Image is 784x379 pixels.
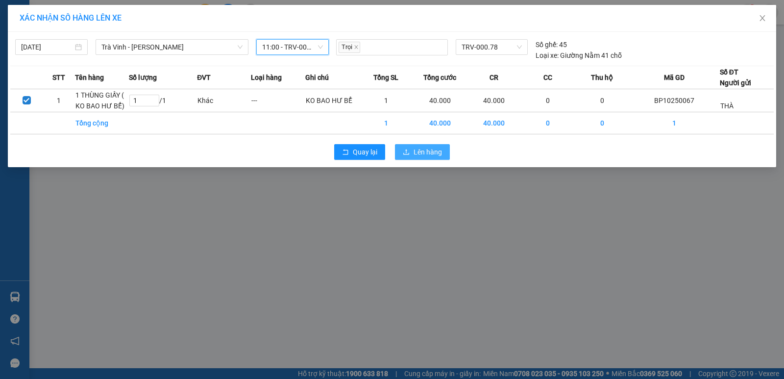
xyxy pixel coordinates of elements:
td: 40.000 [467,89,521,112]
td: KO BAO HƯ BỂ [305,89,359,112]
span: Số lượng [129,72,157,83]
p: GỬI: [4,19,143,28]
td: 1 THÙNG GIẤY ( KO BAO HƯ BỂ) [75,89,129,112]
span: - [4,53,32,62]
td: 40.000 [467,112,521,134]
div: Giường Nằm 41 chỗ [536,50,622,61]
span: Tên hàng [75,72,104,83]
td: 0 [521,112,575,134]
span: STT [52,72,65,83]
td: --- [251,89,305,112]
span: KHÁCH [6,53,32,62]
td: 40.000 [413,89,467,112]
span: close [759,14,766,22]
td: BP10250067 [629,89,720,112]
span: XÁC NHẬN SỐ HÀNG LÊN XE [20,13,122,23]
span: Trà Vinh - Hồ Chí Minh [101,40,243,54]
td: 0 [575,112,629,134]
strong: BIÊN NHẬN GỬI HÀNG [33,5,114,15]
div: 45 [536,39,567,50]
span: VP [GEOGRAPHIC_DATA] - [20,19,138,28]
td: 0 [575,89,629,112]
span: close [354,45,359,50]
button: rollbackQuay lại [334,144,385,160]
span: Lên hàng [414,147,442,157]
span: 11:00 - TRV-000.78 [262,40,323,54]
span: PHÒNG [112,19,138,28]
span: Số ghế: [536,39,558,50]
span: TRV-000.78 [462,40,522,54]
input: 13/10/2025 [21,42,73,52]
span: CR [490,72,498,83]
td: 1 [359,112,413,134]
span: Tổng cước [423,72,456,83]
td: Khác [197,89,251,112]
span: Loại hàng [251,72,282,83]
span: THÀ [720,102,734,110]
span: VP [PERSON_NAME] ([GEOGRAPHIC_DATA]) [4,33,98,51]
span: Thu hộ [591,72,613,83]
button: Close [749,5,776,32]
span: rollback [342,149,349,156]
td: 1 [359,89,413,112]
span: CC [543,72,552,83]
td: / 1 [129,89,197,112]
span: down [237,44,243,50]
td: Tổng cộng [75,112,129,134]
span: Mã GD [664,72,685,83]
span: Quay lại [353,147,377,157]
span: Trọi [339,42,360,53]
td: 40.000 [413,112,467,134]
span: GIAO: [4,64,24,73]
span: Ghi chú [305,72,329,83]
span: Loại xe: [536,50,559,61]
p: NHẬN: [4,33,143,51]
button: uploadLên hàng [395,144,450,160]
td: 1 [629,112,720,134]
span: Tổng SL [373,72,398,83]
span: upload [403,149,410,156]
td: 0 [521,89,575,112]
td: 1 [43,89,75,112]
span: ĐVT [197,72,211,83]
div: Số ĐT Người gửi [720,67,751,88]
